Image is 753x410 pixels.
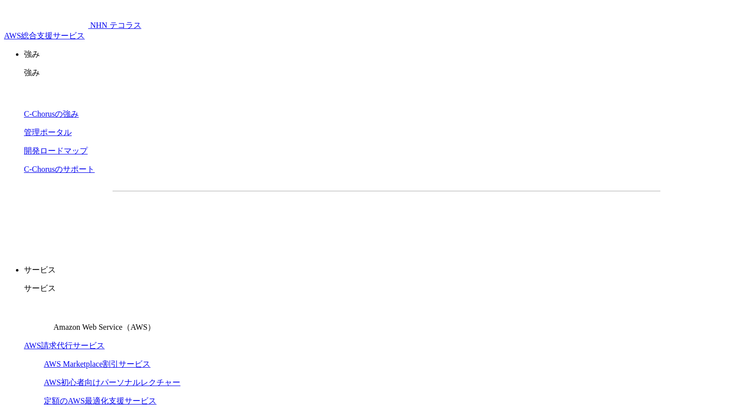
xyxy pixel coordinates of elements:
a: AWS請求代行サービス [24,341,105,350]
a: 資料を請求する [221,207,381,232]
p: サービス [24,283,749,294]
a: AWS Marketplace割引サービス [44,360,150,368]
img: AWS総合支援サービス C-Chorus [4,4,88,28]
a: C-Chorusの強み [24,110,79,118]
a: まずは相談する [391,207,552,232]
a: AWS初心者向けパーソナルレクチャー [44,378,180,387]
a: C-Chorusのサポート [24,165,95,173]
p: 強み [24,68,749,78]
span: Amazon Web Service（AWS） [53,323,155,331]
a: 定額のAWS最適化支援サービス [44,397,156,405]
a: 開発ロードマップ [24,146,88,155]
a: AWS総合支援サービス C-Chorus NHN テコラスAWS総合支援サービス [4,21,141,40]
p: サービス [24,265,749,275]
img: Amazon Web Service（AWS） [24,302,52,330]
a: 管理ポータル [24,128,72,137]
p: 強み [24,49,749,60]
